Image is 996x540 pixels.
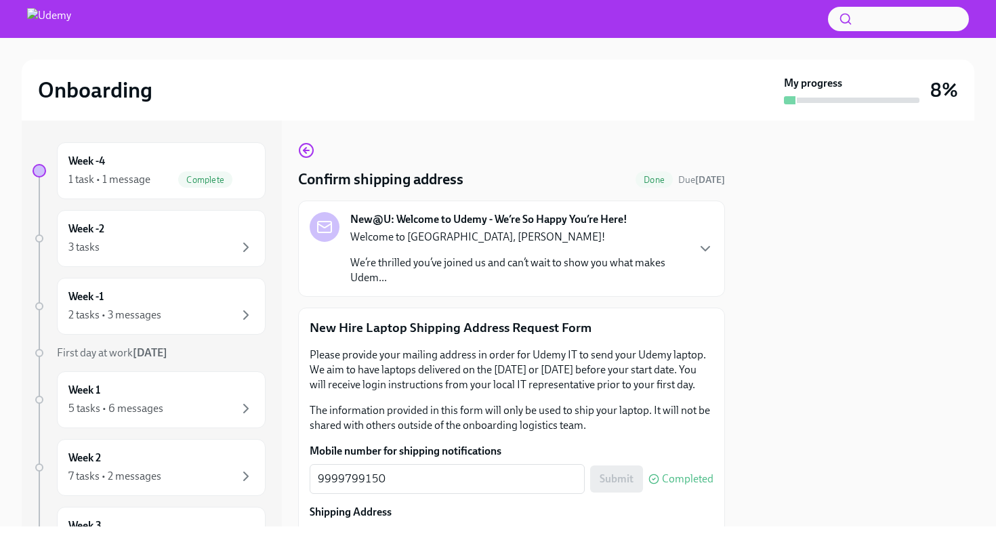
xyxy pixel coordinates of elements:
span: Done [636,175,673,185]
span: First day at work [57,346,167,359]
h6: Week 2 [68,451,101,465]
a: Week -41 task • 1 messageComplete [33,142,266,199]
textarea: 9999799150 [318,471,577,487]
p: The information provided in this form will only be used to ship your laptop. It will not be share... [310,403,713,433]
strong: New@U: Welcome to Udemy - We’re So Happy You’re Here! [350,212,627,227]
p: Please provide your mailing address in order for Udemy IT to send your Udemy laptop. We aim to ha... [310,348,713,392]
a: Week 27 tasks • 2 messages [33,439,266,496]
p: Welcome to [GEOGRAPHIC_DATA], [PERSON_NAME]! [350,230,686,245]
span: September 13th, 2025 06:30 [678,173,725,186]
div: 3 tasks [68,240,100,255]
a: First day at work[DATE] [33,346,266,360]
a: Week 15 tasks • 6 messages [33,371,266,428]
span: Due [678,174,725,186]
img: Udemy [27,8,71,30]
strong: [DATE] [133,346,167,359]
h4: Confirm shipping address [298,169,463,190]
h6: Week -1 [68,289,104,304]
h2: Onboarding [38,77,152,104]
div: 2 tasks • 3 messages [68,308,161,323]
a: Week -23 tasks [33,210,266,267]
p: We’re thrilled you’ve joined us and can’t wait to show you what makes Udem... [350,255,686,285]
h6: Week -4 [68,154,105,169]
strong: [DATE] [695,174,725,186]
div: 7 tasks • 2 messages [68,469,161,484]
h6: Week 3 [68,518,102,533]
div: 5 tasks • 6 messages [68,401,163,416]
span: Completed [662,474,713,484]
h3: 8% [930,78,958,102]
strong: Shipping Address [310,505,392,518]
label: Mobile number for shipping notifications [310,444,713,459]
a: Week -12 tasks • 3 messages [33,278,266,335]
div: 1 task • 1 message [68,172,150,187]
span: Complete [178,175,232,185]
h6: Week -2 [68,222,104,236]
strong: My progress [784,76,842,91]
p: New Hire Laptop Shipping Address Request Form [310,319,713,337]
h6: Week 1 [68,383,100,398]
